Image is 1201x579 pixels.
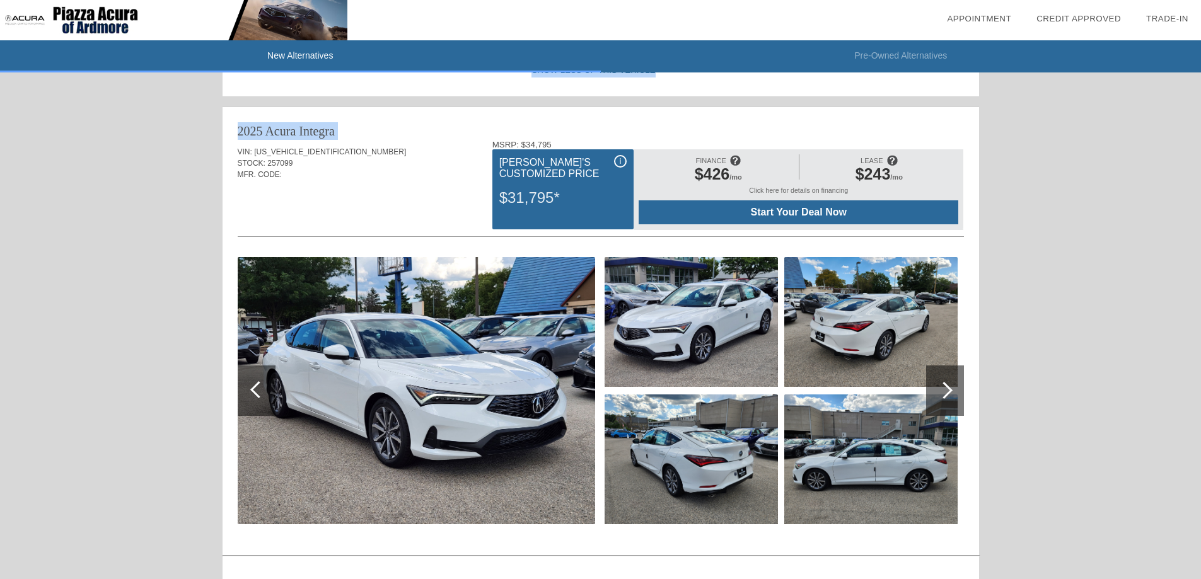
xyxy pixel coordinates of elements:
a: Trade-In [1146,14,1188,23]
img: 7cfa92fba3b0064ae4cebf2261c3f9d7x.jpg [238,257,595,524]
img: a685e10aec66aa9a466633ecbbd33ec6x.jpg [605,257,778,387]
span: 257099 [267,159,293,168]
div: /mo [806,165,952,186]
span: MFR. CODE: [238,170,282,179]
span: [US_VEHICLE_IDENTIFICATION_NUMBER] [254,147,406,156]
a: Credit Approved [1036,14,1121,23]
div: Quoted on [DATE] 12:48:48 PM [238,199,964,219]
span: FINANCE [696,157,726,164]
img: 74eba77593efe17441b745a268dfc80ax.jpg [784,257,958,387]
span: Start Your Deal Now [654,207,943,218]
div: MSRP: $34,795 [492,140,964,149]
img: 32a8986aed9db431c897017077c79697x.jpg [605,394,778,524]
span: LEASE [861,157,883,164]
a: Appointment [947,14,1011,23]
div: Click here for details on financing [639,186,958,200]
div: [PERSON_NAME]'s Customized Price [499,155,627,181]
img: be44c82777a8f5b8aa8c328d6318fdcfx.jpg [784,394,958,524]
div: i [614,155,627,168]
div: 2025 Acura Integra [238,122,335,140]
span: $243 [856,165,891,183]
span: VIN: [238,147,252,156]
div: $31,795* [499,181,627,214]
div: /mo [645,165,791,186]
span: STOCK: [238,159,265,168]
span: $426 [695,165,730,183]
